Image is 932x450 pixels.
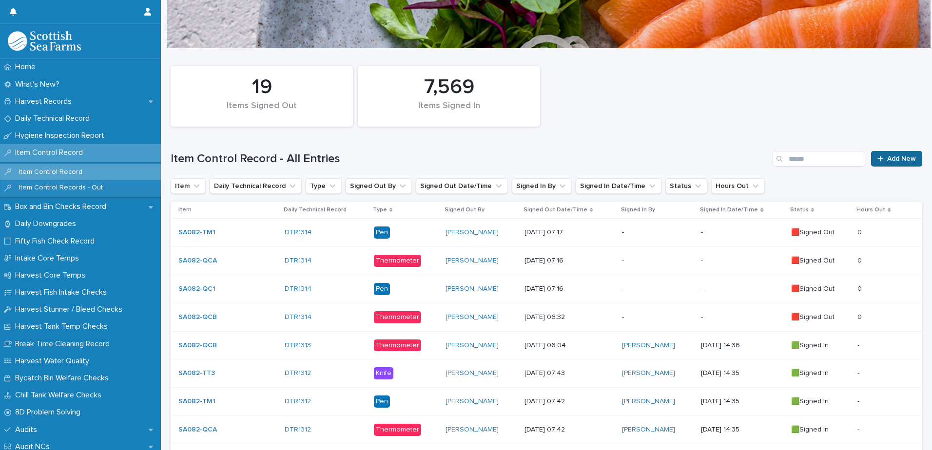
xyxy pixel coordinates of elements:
p: Item Control Records - Out [11,184,111,192]
p: Chill Tank Welfare Checks [11,391,109,400]
p: - [857,367,861,377]
p: - [857,424,861,434]
a: [PERSON_NAME] [622,397,675,406]
p: [DATE] 07:17 [524,228,614,237]
a: DTR1314 [285,313,311,321]
div: Thermometer [374,255,421,267]
a: DTR1312 [285,397,311,406]
div: Thermometer [374,339,421,352]
button: Signed In Date/Time [576,178,661,194]
p: - [701,228,783,237]
button: Status [665,178,707,194]
p: [DATE] 07:43 [524,369,614,377]
p: [DATE] 14:35 [701,369,783,377]
a: DTR1314 [285,285,311,293]
a: SA082-QC1 [178,285,215,293]
p: 🟥Signed Out [791,313,850,321]
p: Item [178,205,192,215]
div: Pen [374,226,390,239]
a: SA082-TT3 [178,369,215,377]
p: Daily Technical Record [284,205,347,215]
p: 🟩Signed In [791,397,850,406]
a: [PERSON_NAME] [446,313,499,321]
a: [PERSON_NAME] [446,228,499,237]
p: Harvest Fish Intake Checks [11,288,115,297]
a: [PERSON_NAME] [622,341,675,350]
a: Add New [871,151,922,167]
button: Signed Out Date/Time [416,178,508,194]
p: - [857,395,861,406]
p: Hours Out [856,205,885,215]
p: 🟥Signed Out [791,285,850,293]
p: What's New? [11,80,67,89]
h1: Item Control Record - All Entries [171,152,769,166]
p: Signed In Date/Time [700,205,758,215]
div: Pen [374,283,390,295]
p: Break Time Cleaning Record [11,339,117,349]
p: [DATE] 14:35 [701,397,783,406]
tr: SA082-TT3 DTR1312 Knife[PERSON_NAME] [DATE] 07:43[PERSON_NAME] [DATE] 14:35🟩Signed In-- [171,359,922,388]
tr: SA082-QCA DTR1312 Thermometer[PERSON_NAME] [DATE] 07:42[PERSON_NAME] [DATE] 14:35🟩Signed In-- [171,415,922,444]
input: Search [773,151,865,167]
p: Status [790,205,809,215]
img: mMrefqRFQpe26GRNOUkG [8,31,81,51]
div: Thermometer [374,311,421,323]
p: Audits [11,425,45,434]
a: DTR1314 [285,228,311,237]
p: - [701,257,783,265]
p: Signed Out By [445,205,485,215]
p: Harvest Records [11,97,79,106]
div: Items Signed Out [187,101,336,121]
button: Signed In By [512,178,572,194]
p: 8D Problem Solving [11,408,88,417]
p: [DATE] 14:36 [701,341,783,350]
a: SA082-TM1 [178,228,215,237]
p: [DATE] 07:42 [524,426,614,434]
div: Pen [374,395,390,408]
p: Intake Core Temps [11,254,87,263]
div: 19 [187,75,336,99]
div: 7,569 [374,75,524,99]
a: DTR1313 [285,341,311,350]
tr: SA082-TM1 DTR1314 Pen[PERSON_NAME] [DATE] 07:17--🟥Signed Out00 [171,219,922,247]
tr: SA082-QC1 DTR1314 Pen[PERSON_NAME] [DATE] 07:16--🟥Signed Out00 [171,275,922,303]
div: Thermometer [374,424,421,436]
tr: SA082-TM1 DTR1312 Pen[PERSON_NAME] [DATE] 07:42[PERSON_NAME] [DATE] 14:35🟩Signed In-- [171,388,922,416]
p: 🟥Signed Out [791,228,850,237]
p: - [857,339,861,350]
a: [PERSON_NAME] [446,341,499,350]
a: [PERSON_NAME] [446,369,499,377]
p: Item Control Record [11,168,90,176]
p: 🟩Signed In [791,341,850,350]
a: [PERSON_NAME] [446,285,499,293]
p: 0 [857,283,864,293]
p: [DATE] 07:16 [524,285,614,293]
p: Harvest Stunner / Bleed Checks [11,305,130,314]
a: SA082-QCB [178,341,217,350]
tr: SA082-QCB DTR1313 Thermometer[PERSON_NAME] [DATE] 06:04[PERSON_NAME] [DATE] 14:36🟩Signed In-- [171,331,922,359]
p: - [701,285,783,293]
button: Type [306,178,342,194]
p: [DATE] 07:16 [524,257,614,265]
a: SA082-TM1 [178,397,215,406]
p: 🟥Signed Out [791,257,850,265]
a: [PERSON_NAME] [446,257,499,265]
p: Item Control Record [11,148,91,157]
a: [PERSON_NAME] [622,369,675,377]
p: Harvest Water Quality [11,356,97,366]
p: [DATE] 14:35 [701,426,783,434]
tr: SA082-QCA DTR1314 Thermometer[PERSON_NAME] [DATE] 07:16--🟥Signed Out00 [171,247,922,275]
a: [PERSON_NAME] [446,426,499,434]
tr: SA082-QCB DTR1314 Thermometer[PERSON_NAME] [DATE] 06:32--🟥Signed Out00 [171,303,922,331]
p: Signed In By [621,205,655,215]
button: Daily Technical Record [210,178,302,194]
a: DTR1314 [285,257,311,265]
p: Daily Technical Record [11,114,97,123]
button: Hours Out [711,178,765,194]
p: 0 [857,311,864,321]
p: Box and Bin Checks Record [11,202,114,211]
p: - [622,285,693,293]
a: [PERSON_NAME] [446,397,499,406]
a: DTR1312 [285,426,311,434]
